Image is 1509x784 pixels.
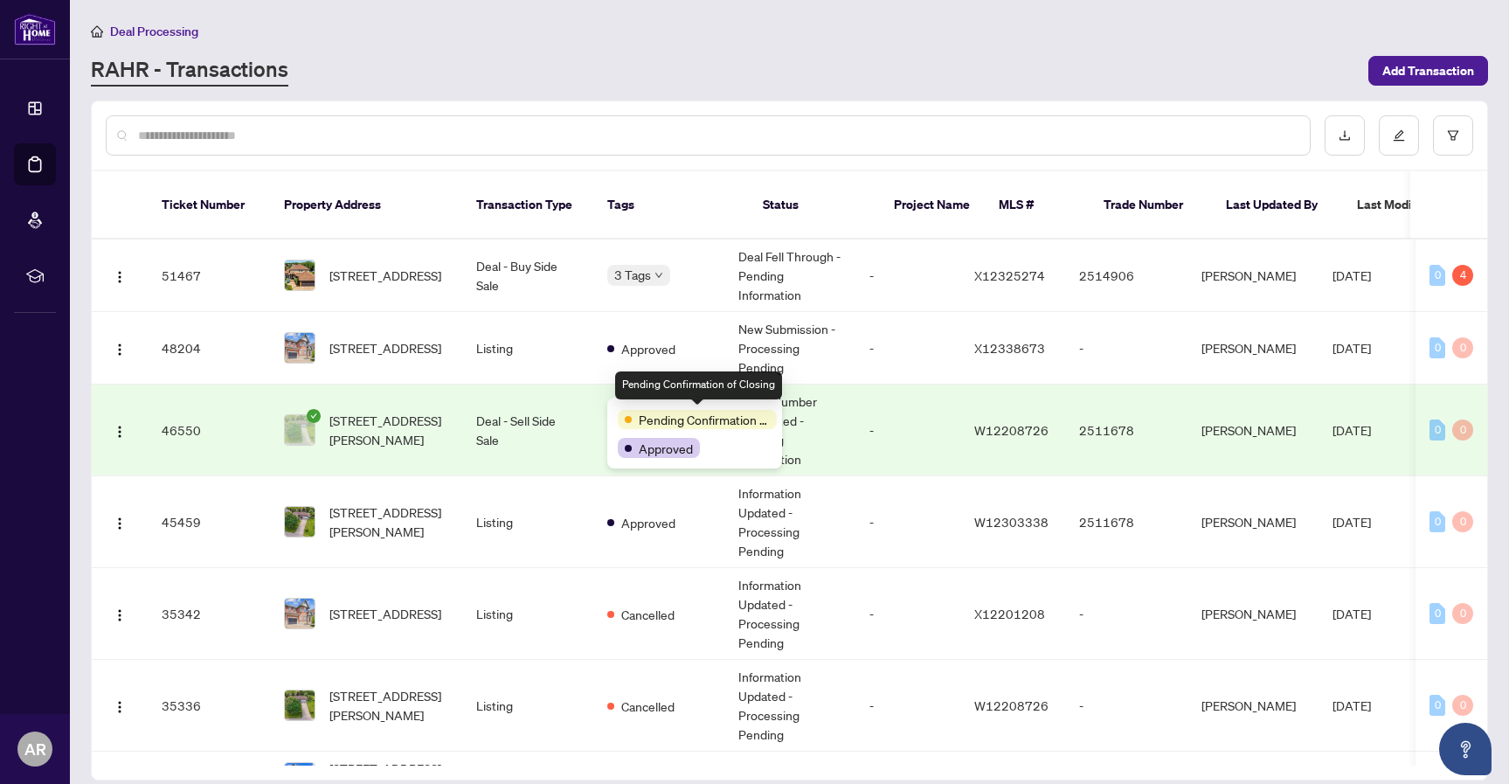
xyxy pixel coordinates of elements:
th: Project Name [880,171,985,239]
span: filter [1447,129,1459,142]
img: thumbnail-img [285,507,315,537]
button: Logo [106,508,134,536]
span: [STREET_ADDRESS] [329,338,441,357]
img: logo [14,13,56,45]
img: Logo [113,608,127,622]
a: RAHR - Transactions [91,55,288,87]
span: [DATE] [1332,697,1371,713]
img: Logo [113,270,127,284]
span: [STREET_ADDRESS] [329,266,441,285]
span: AR [24,737,46,761]
span: X12201208 [974,606,1045,621]
img: thumbnail-img [285,690,315,720]
th: Transaction Type [462,171,593,239]
button: download [1325,115,1365,156]
td: - [855,660,960,752]
td: 35342 [148,568,270,660]
span: W12208726 [974,697,1049,713]
td: 45459 [148,476,270,568]
span: down [654,271,663,280]
button: Open asap [1439,723,1492,775]
td: Deal - Sell Side Sale [462,385,593,476]
td: - [1065,660,1187,752]
div: 0 [1429,265,1445,286]
td: - [1065,568,1187,660]
span: [DATE] [1332,606,1371,621]
td: [PERSON_NAME] [1187,660,1319,752]
div: 0 [1429,337,1445,358]
div: 0 [1429,420,1445,441]
th: MLS # [985,171,1090,239]
span: [STREET_ADDRESS] [329,604,441,623]
th: Ticket Number [148,171,270,239]
span: home [91,25,103,38]
th: Tags [593,171,749,239]
div: 0 [1452,420,1473,441]
span: W12303338 [974,514,1049,530]
div: 0 [1452,337,1473,358]
img: Logo [113,517,127,531]
span: [DATE] [1332,267,1371,283]
span: Add Transaction [1382,57,1474,85]
td: [PERSON_NAME] [1187,476,1319,568]
td: 51467 [148,239,270,312]
td: - [855,568,960,660]
img: thumbnail-img [285,415,315,445]
button: Logo [106,600,134,628]
span: edit [1393,129,1405,142]
th: Last Modified Date [1343,171,1500,239]
div: 0 [1429,695,1445,716]
span: Deal Processing [110,24,198,39]
span: [STREET_ADDRESS][PERSON_NAME] [329,503,448,541]
div: 0 [1429,511,1445,532]
button: Logo [106,334,134,362]
td: 2511678 [1065,476,1187,568]
div: 0 [1452,603,1473,624]
td: 35336 [148,660,270,752]
span: 3 Tags [614,265,651,285]
th: Property Address [270,171,462,239]
span: W12208726 [974,422,1049,438]
th: Last Updated By [1212,171,1343,239]
td: Information Updated - Processing Pending [724,568,855,660]
td: New Submission - Processing Pending [724,312,855,385]
td: 48204 [148,312,270,385]
span: Cancelled [621,697,675,716]
span: [DATE] [1332,514,1371,530]
td: 2514906 [1065,239,1187,312]
td: - [855,312,960,385]
td: 2511678 [1065,385,1187,476]
img: Logo [113,700,127,714]
td: [PERSON_NAME] [1187,385,1319,476]
span: check-circle [307,409,321,423]
img: Logo [113,343,127,357]
td: - [855,239,960,312]
td: Listing [462,660,593,752]
span: X12325274 [974,267,1045,283]
td: Deal - Buy Side Sale [462,239,593,312]
img: Logo [113,425,127,439]
td: 46550 [148,385,270,476]
td: - [855,385,960,476]
button: edit [1379,115,1419,156]
button: filter [1433,115,1473,156]
span: Last Modified Date [1357,195,1464,214]
td: Trade Number Generated - Pending Information [724,385,855,476]
td: - [855,476,960,568]
button: Logo [106,261,134,289]
td: [PERSON_NAME] [1187,568,1319,660]
span: [DATE] [1332,340,1371,356]
span: Approved [621,339,675,358]
span: X12338673 [974,340,1045,356]
button: Add Transaction [1368,56,1488,86]
div: Pending Confirmation of Closing [615,371,782,399]
span: Pending Confirmation of Closing [639,410,770,429]
td: - [1065,312,1187,385]
span: [STREET_ADDRESS][PERSON_NAME] [329,411,448,449]
span: Approved [621,513,675,532]
td: Deal Fell Through - Pending Information [724,239,855,312]
th: Trade Number [1090,171,1212,239]
td: [PERSON_NAME] [1187,312,1319,385]
td: Information Updated - Processing Pending [724,660,855,752]
button: Logo [106,691,134,719]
